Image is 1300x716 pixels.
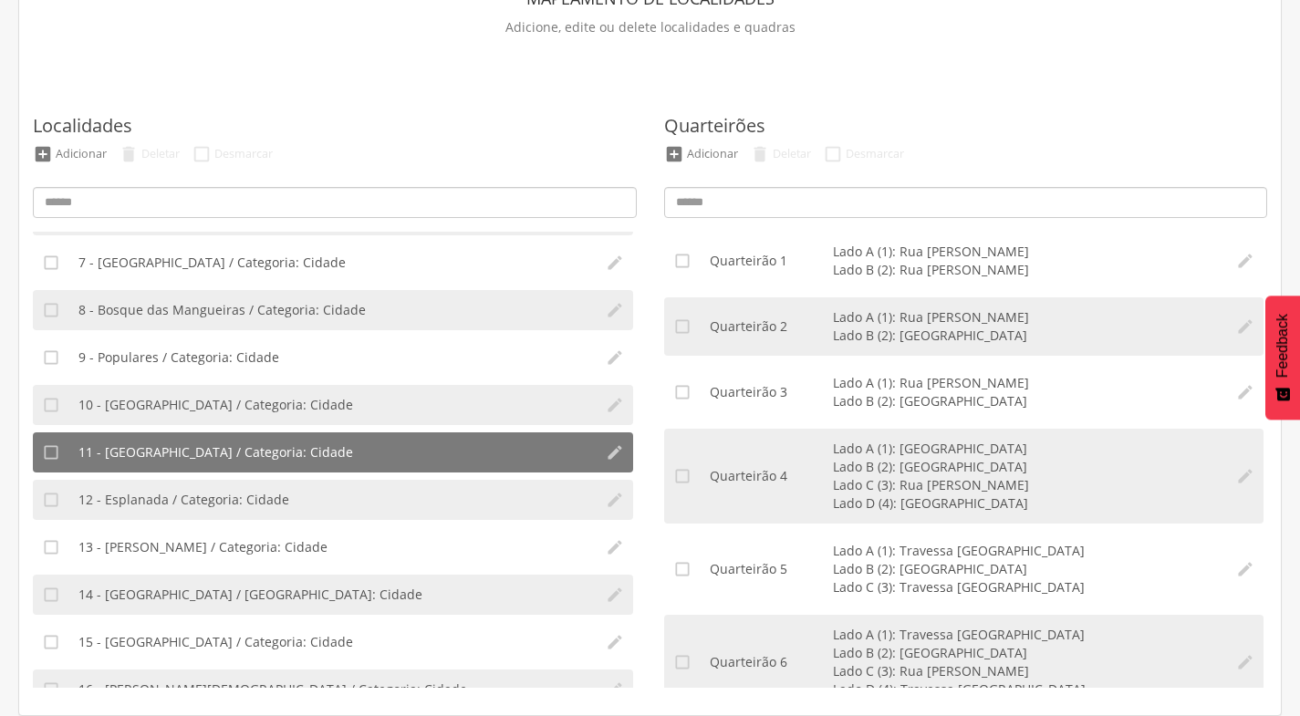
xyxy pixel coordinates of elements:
[78,443,353,462] span: 11 - [GEOGRAPHIC_DATA] / Categoria: Cidade
[606,301,624,319] i: 
[673,467,692,485] i: 
[673,252,692,270] i: 
[78,586,422,604] span: 14 - [GEOGRAPHIC_DATA] / [GEOGRAPHIC_DATA]: Cidade
[33,15,1267,40] p: Adicione, edite ou delete localidades e quadras
[78,633,353,651] span: 15 - [GEOGRAPHIC_DATA] / Categoria: Cidade
[33,144,53,164] div: 
[606,538,624,556] i: 
[833,327,1219,345] li: Lado B (2): [GEOGRAPHIC_DATA]
[846,146,904,161] div: Desmarcar
[42,443,60,462] i: 
[606,680,624,699] i: 
[1265,296,1300,420] button: Feedback - Mostrar pesquisa
[42,538,60,556] i: 
[710,560,833,578] div: Quarteirão 5
[833,308,1219,327] li: Lado A (1): Rua [PERSON_NAME]
[773,146,811,161] div: Deletar
[833,578,1219,597] li: Lado C (3): Travessa [GEOGRAPHIC_DATA]
[606,348,624,367] i: 
[1236,252,1254,270] i: 
[673,317,692,336] i: 
[606,396,624,414] i: 
[710,252,833,270] div: Quarteirão 1
[1236,317,1254,336] i: 
[1236,383,1254,401] i: 
[833,494,1219,513] li: Lado D (4): [GEOGRAPHIC_DATA]
[673,560,692,578] i: 
[1236,467,1254,485] i: 
[42,396,60,414] i: 
[42,633,60,651] i: 
[78,396,353,414] span: 10 - [GEOGRAPHIC_DATA] / Categoria: Cidade
[56,146,107,161] div: Adicionar
[833,374,1219,392] li: Lado A (1): Rua [PERSON_NAME]
[42,491,60,509] i: 
[119,144,139,164] div: 
[141,146,180,161] div: Deletar
[833,542,1219,560] li: Lado A (1): Travessa [GEOGRAPHIC_DATA]
[78,538,328,556] span: 13 - [PERSON_NAME] / Categoria: Cidade
[833,243,1219,261] li: Lado A (1): Rua [PERSON_NAME]
[833,626,1219,644] li: Lado A (1): Travessa [GEOGRAPHIC_DATA]
[673,653,692,671] i: 
[664,144,684,164] div: 
[1274,314,1291,378] span: Feedback
[42,254,60,272] i: 
[78,680,467,699] span: 16 - [PERSON_NAME][DEMOGRAPHIC_DATA] / Categoria: Cidade
[606,491,624,509] i: 
[833,662,1219,680] li: Lado C (3): Rua [PERSON_NAME]
[833,560,1219,578] li: Lado B (2): [GEOGRAPHIC_DATA]
[1236,560,1254,578] i: 
[673,383,692,401] i: 
[833,440,1219,458] li: Lado A (1): [GEOGRAPHIC_DATA]
[750,144,770,164] div: 
[78,301,366,319] span: 8 - Bosque das Mangueiras / Categoria: Cidade
[833,680,1219,699] li: Lado D (4): Travessa [GEOGRAPHIC_DATA]
[42,301,60,319] i: 
[78,254,346,272] span: 7 - [GEOGRAPHIC_DATA] / Categoria: Cidade
[42,348,60,367] i: 
[833,261,1219,279] li: Lado B (2): Rua [PERSON_NAME]
[606,443,624,462] i: 
[78,348,279,367] span: 9 - Populares / Categoria: Cidade
[687,146,738,161] div: Adicionar
[833,392,1219,410] li: Lado B (2): [GEOGRAPHIC_DATA]
[1236,653,1254,671] i: 
[78,491,289,509] span: 12 - Esplanada / Categoria: Cidade
[833,476,1219,494] li: Lado C (3): Rua [PERSON_NAME]
[606,633,624,651] i: 
[42,586,60,604] i: 
[710,383,833,401] div: Quarteirão 3
[192,144,212,164] div: 
[823,144,843,164] div: 
[710,467,833,485] div: Quarteirão 4
[606,586,624,604] i: 
[833,458,1219,476] li: Lado B (2): [GEOGRAPHIC_DATA]
[214,146,273,161] div: Desmarcar
[33,113,132,140] label: Localidades
[833,644,1219,662] li: Lado B (2): [GEOGRAPHIC_DATA]
[710,317,833,336] div: Quarteirão 2
[664,113,765,140] label: Quarteirões
[606,254,624,272] i: 
[710,653,833,671] div: Quarteirão 6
